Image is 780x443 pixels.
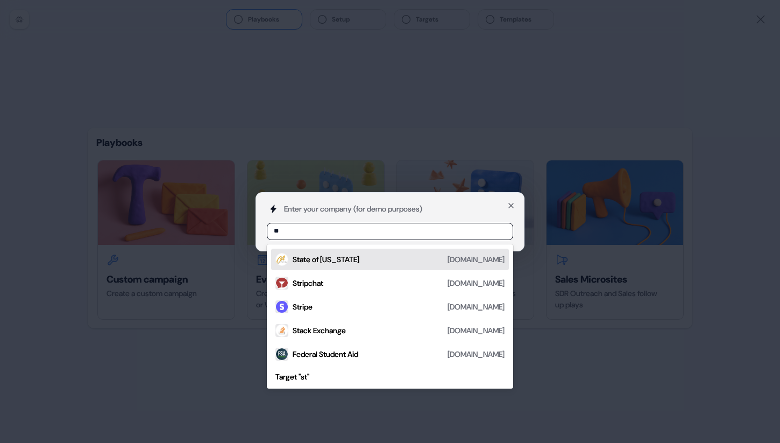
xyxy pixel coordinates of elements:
[293,254,359,265] div: State of [US_STATE]
[293,325,346,336] div: Stack Exchange
[448,325,505,336] div: [DOMAIN_NAME]
[448,301,505,312] div: [DOMAIN_NAME]
[293,301,313,312] div: Stripe
[293,278,323,289] div: Stripchat
[448,278,505,289] div: [DOMAIN_NAME]
[293,349,358,360] div: Federal Student Aid
[448,349,505,360] div: [DOMAIN_NAME]
[284,203,422,214] div: Enter your company (for demo purposes)
[275,371,505,382] div: Target " st "
[448,254,505,265] div: [DOMAIN_NAME]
